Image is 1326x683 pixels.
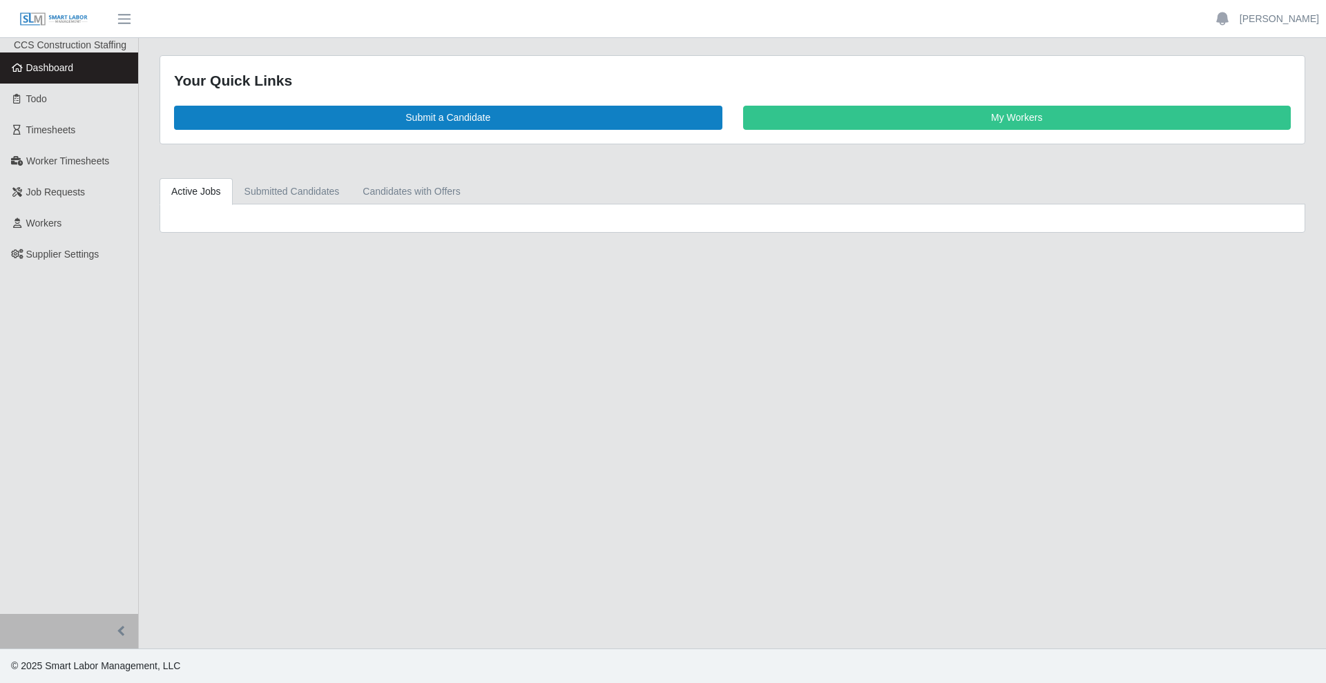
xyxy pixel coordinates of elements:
a: [PERSON_NAME] [1240,12,1319,26]
span: © 2025 Smart Labor Management, LLC [11,660,180,671]
span: Dashboard [26,62,74,73]
span: Supplier Settings [26,249,99,260]
a: Candidates with Offers [351,178,472,205]
span: Timesheets [26,124,76,135]
img: SLM Logo [19,12,88,27]
div: Your Quick Links [174,70,1291,92]
span: Workers [26,218,62,229]
span: Job Requests [26,186,86,198]
a: Submit a Candidate [174,106,722,130]
a: Submitted Candidates [233,178,352,205]
a: Active Jobs [160,178,233,205]
a: My Workers [743,106,1291,130]
span: Todo [26,93,47,104]
span: Worker Timesheets [26,155,109,166]
span: CCS Construction Staffing [14,39,126,50]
